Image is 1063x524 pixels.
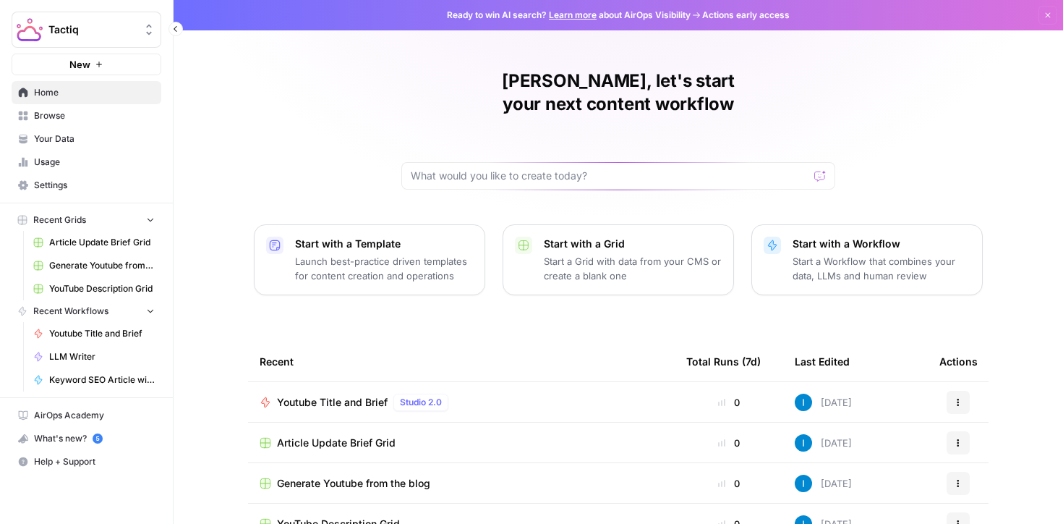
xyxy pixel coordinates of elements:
[27,322,161,345] a: Youtube Title and Brief
[34,179,155,192] span: Settings
[795,475,812,492] img: 9c214t0f3b5geutttef12cxkr8cb
[27,231,161,254] a: Article Update Brief Grid
[795,434,812,452] img: 9c214t0f3b5geutttef12cxkr8cb
[686,342,761,381] div: Total Runs (7d)
[751,224,983,295] button: Start with a WorkflowStart a Workflow that combines your data, LLMs and human review
[400,396,442,409] span: Studio 2.0
[686,395,772,410] div: 0
[295,254,473,283] p: Launch best-practice driven templates for content creation and operations
[795,342,850,381] div: Last Edited
[795,475,852,492] div: [DATE]
[295,237,473,251] p: Start with a Template
[34,132,155,145] span: Your Data
[34,455,155,468] span: Help + Support
[260,436,663,450] a: Article Update Brief Grid
[34,409,155,422] span: AirOps Academy
[544,237,722,251] p: Start with a Grid
[33,214,86,227] span: Recent Grids
[793,254,970,283] p: Start a Workflow that combines your data, LLMs and human review
[277,436,396,450] span: Article Update Brief Grid
[34,156,155,169] span: Usage
[544,254,722,283] p: Start a Grid with data from your CMS or create a blank one
[49,259,155,272] span: Generate Youtube from the blog
[260,342,663,381] div: Recent
[49,236,155,249] span: Article Update Brief Grid
[12,174,161,197] a: Settings
[27,277,161,300] a: YouTube Description Grid
[49,282,155,295] span: YouTube Description Grid
[939,342,978,381] div: Actions
[49,327,155,340] span: Youtube Title and Brief
[401,69,835,116] h1: [PERSON_NAME], let's start your next content workflow
[12,209,161,231] button: Recent Grids
[27,254,161,277] a: Generate Youtube from the blog
[12,427,161,450] button: What's new? 5
[12,404,161,427] a: AirOps Academy
[411,169,808,183] input: What would you like to create today?
[48,22,136,37] span: Tactiq
[12,127,161,151] a: Your Data
[27,368,161,392] a: Keyword SEO Article with Human Review (with Tactiq Workflow positioning version)
[549,9,597,20] a: Learn more
[277,476,430,491] span: Generate Youtube from the blog
[12,151,161,174] a: Usage
[17,17,43,43] img: Tactiq Logo
[793,237,970,251] p: Start with a Workflow
[686,436,772,450] div: 0
[93,434,103,444] a: 5
[69,57,90,72] span: New
[12,81,161,104] a: Home
[49,350,155,363] span: LLM Writer
[12,450,161,473] button: Help + Support
[260,394,663,411] a: Youtube Title and BriefStudio 2.0
[447,9,691,22] span: Ready to win AI search? about AirOps Visibility
[254,224,485,295] button: Start with a TemplateLaunch best-practice driven templates for content creation and operations
[12,300,161,322] button: Recent Workflows
[12,54,161,75] button: New
[34,86,155,99] span: Home
[260,476,663,491] a: Generate Youtube from the blog
[34,109,155,122] span: Browse
[27,345,161,368] a: LLM Writer
[12,104,161,127] a: Browse
[12,12,161,48] button: Workspace: Tactiq
[95,435,99,442] text: 5
[49,373,155,386] span: Keyword SEO Article with Human Review (with Tactiq Workflow positioning version)
[795,394,852,411] div: [DATE]
[686,476,772,491] div: 0
[33,305,108,318] span: Recent Workflows
[795,394,812,411] img: 9c214t0f3b5geutttef12cxkr8cb
[503,224,734,295] button: Start with a GridStart a Grid with data from your CMS or create a blank one
[277,395,388,410] span: Youtube Title and Brief
[795,434,852,452] div: [DATE]
[12,428,161,449] div: What's new?
[702,9,790,22] span: Actions early access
